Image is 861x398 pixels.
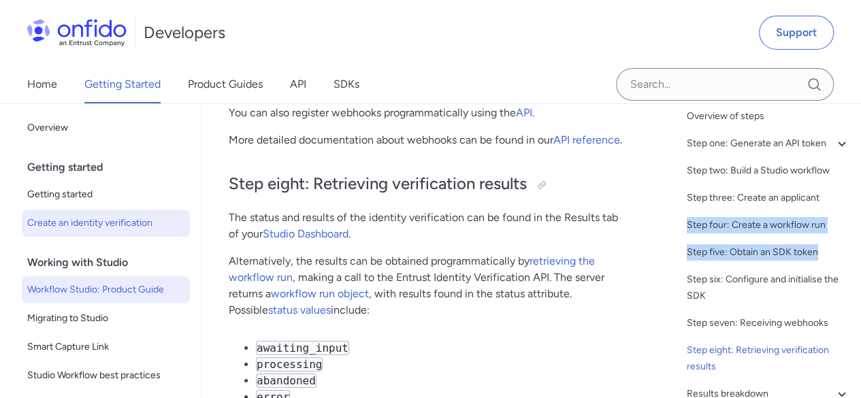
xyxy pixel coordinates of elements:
a: Product Guides [188,65,263,103]
p: Alternatively, the results can be obtained programmatically by , making a call to the Entrust Ide... [229,253,630,318]
span: Studio Workflow best practices [27,367,184,384]
a: Overview of steps [687,108,850,125]
h1: Developers [144,22,225,44]
a: Workflow Studio: Product Guide [22,276,190,303]
a: Studio Workflow best practices [22,362,190,389]
span: Smart Capture Link [27,339,184,355]
a: Step four: Create a workflow run [687,217,850,233]
a: API [290,65,306,103]
div: Getting started [27,154,195,181]
a: workflow run object [271,287,369,300]
span: Overview [27,120,184,136]
a: API reference [553,133,620,146]
input: Onfido search input field [616,68,834,101]
a: SDKs [334,65,359,103]
a: Getting Started [84,65,161,103]
a: status values [268,303,331,316]
code: awaiting_input [256,341,349,355]
span: Create an identity verification [27,215,184,231]
h2: Step eight: Retrieving verification results [229,173,630,196]
a: Step three: Create an applicant [687,190,850,206]
a: Smart Capture Link [22,333,190,361]
a: Step eight: Retrieving verification results [687,342,850,375]
a: API [516,106,532,119]
a: Step one: Generate an API token [687,135,850,152]
span: Workflow Studio: Product Guide [27,282,184,298]
a: Step five: Obtain an SDK token [687,244,850,261]
div: Working with Studio [27,249,195,276]
p: You can also register webhooks programmatically using the . [229,105,630,121]
p: More detailed documentation about webhooks can be found in our . [229,132,630,148]
code: processing [256,357,323,371]
a: Overview [22,114,190,142]
a: Studio Dashboard [263,227,348,240]
span: Getting started [27,186,184,203]
span: Migrating to Studio [27,310,184,327]
a: Support [759,16,834,50]
a: Home [27,65,57,103]
img: Onfido Logo [27,19,127,46]
a: Step seven: Receiving webhooks [687,315,850,331]
a: Migrating to Studio [22,305,190,332]
p: The status and results of the identity verification can be found in the Results tab of your . [229,210,630,242]
a: Getting started [22,181,190,208]
a: Step two: Build a Studio workflow [687,163,850,179]
a: Create an identity verification [22,210,190,237]
code: abandoned [256,374,316,388]
a: Step six: Configure and initialise the SDK [687,271,850,304]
